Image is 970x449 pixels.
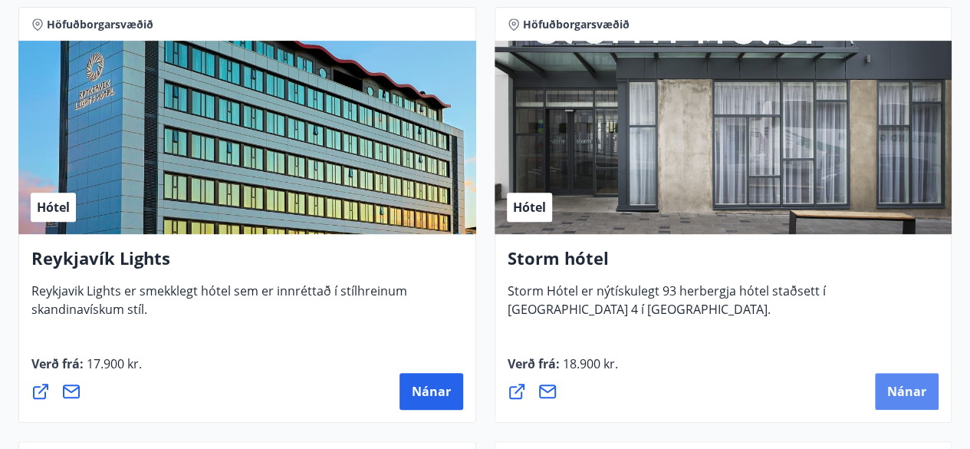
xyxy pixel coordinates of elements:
span: Hótel [37,199,70,216]
h4: Storm hótel [508,246,939,282]
button: Nánar [875,373,939,410]
span: Verð frá : [31,355,142,385]
span: Nánar [887,383,926,400]
span: Nánar [412,383,451,400]
span: Storm Hótel er nýtískulegt 93 herbergja hótel staðsett í [GEOGRAPHIC_DATA] 4 í [GEOGRAPHIC_DATA]. [508,282,826,330]
button: Nánar [400,373,463,410]
span: 18.900 kr. [560,355,618,372]
span: Verð frá : [508,355,618,385]
span: 17.900 kr. [84,355,142,372]
span: Reykjavik Lights er smekklegt hótel sem er innréttað í stílhreinum skandinavískum stíl. [31,282,407,330]
span: Höfuðborgarsvæðið [523,17,630,32]
span: Höfuðborgarsvæðið [47,17,153,32]
h4: Reykjavík Lights [31,246,463,282]
span: Hótel [513,199,546,216]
